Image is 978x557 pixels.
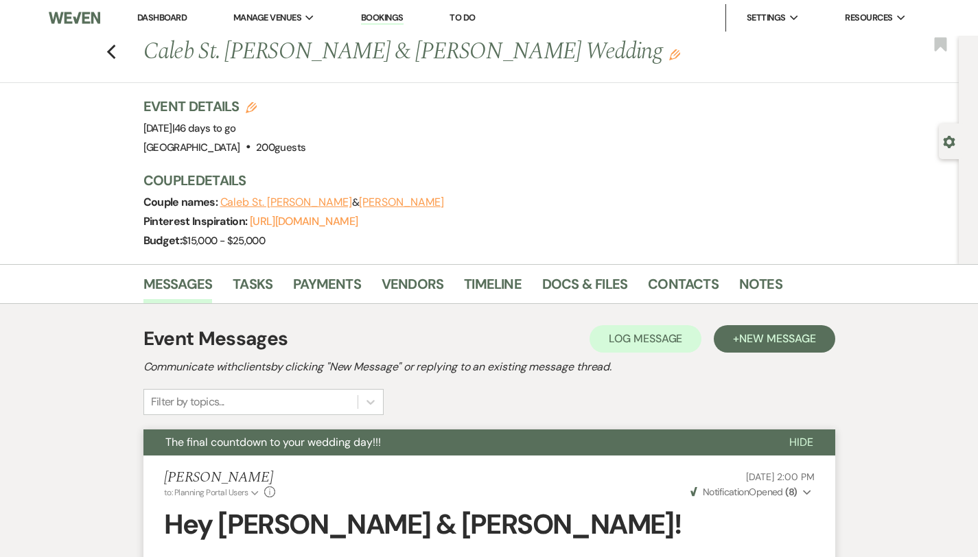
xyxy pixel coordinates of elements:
[49,3,100,32] img: Weven Logo
[182,234,265,248] span: $15,000 - $25,000
[143,36,758,69] h1: Caleb St. [PERSON_NAME] & [PERSON_NAME] Wedding
[143,324,288,353] h1: Event Messages
[943,134,955,147] button: Open lead details
[174,121,236,135] span: 46 days to go
[590,325,701,353] button: Log Message
[143,195,220,209] span: Couple names:
[450,12,475,23] a: To Do
[714,325,835,353] button: +New Message
[143,214,250,228] span: Pinterest Inspiration:
[688,485,815,499] button: NotificationOpened (8)
[172,121,236,135] span: |
[609,331,682,346] span: Log Message
[789,435,813,449] span: Hide
[747,11,786,25] span: Settings
[361,12,404,25] a: Bookings
[293,273,361,303] a: Payments
[669,48,680,60] button: Edit
[464,273,522,303] a: Timeline
[382,273,443,303] a: Vendors
[746,471,814,483] span: [DATE] 2:00 PM
[164,506,682,542] strong: Hey [PERSON_NAME] & [PERSON_NAME]!
[164,487,248,498] span: to: Planning Portal Users
[143,233,183,248] span: Budget:
[845,11,892,25] span: Resources
[143,359,835,375] h2: Communicate with clients by clicking "New Message" or replying to an existing message thread.
[143,429,767,455] button: The final countdown to your wedding day!!!
[542,273,627,303] a: Docs & Files
[143,273,213,303] a: Messages
[690,486,797,498] span: Opened
[220,195,445,209] span: &
[164,486,261,499] button: to: Planning Portal Users
[233,11,301,25] span: Manage Venues
[164,469,276,486] h5: [PERSON_NAME]
[703,486,749,498] span: Notification
[739,273,782,303] a: Notes
[648,273,719,303] a: Contacts
[256,141,305,154] span: 200 guests
[359,197,444,208] button: [PERSON_NAME]
[767,429,835,455] button: Hide
[137,12,187,23] a: Dashboard
[143,121,236,135] span: [DATE]
[220,197,352,208] button: Caleb St. [PERSON_NAME]
[143,141,240,154] span: [GEOGRAPHIC_DATA]
[250,214,358,228] a: [URL][DOMAIN_NAME]
[143,97,306,116] h3: Event Details
[785,486,797,498] strong: ( 8 )
[143,171,912,190] h3: Couple Details
[739,331,815,346] span: New Message
[165,435,381,449] span: The final countdown to your wedding day!!!
[233,273,272,303] a: Tasks
[151,394,224,410] div: Filter by topics...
